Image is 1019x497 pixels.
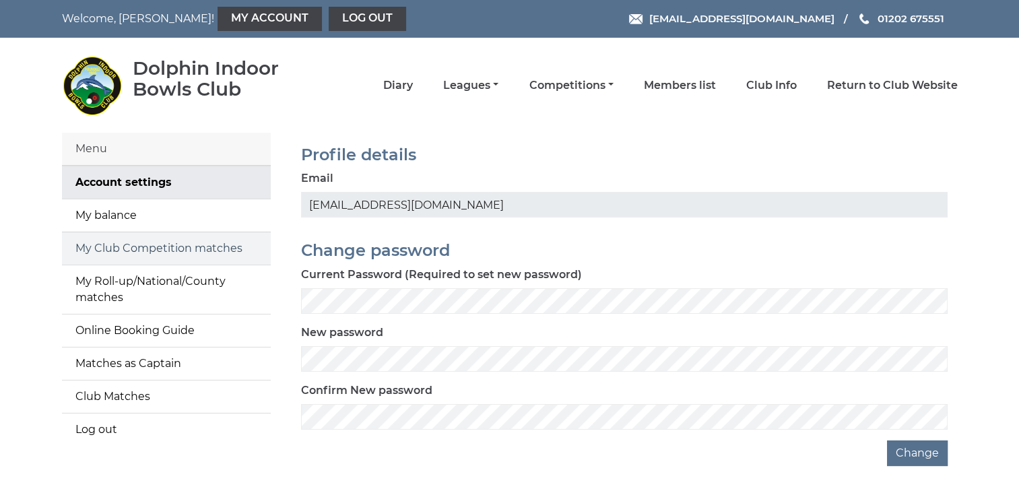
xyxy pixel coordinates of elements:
[62,133,271,166] div: Menu
[383,78,413,93] a: Diary
[301,170,333,187] label: Email
[629,11,834,26] a: Email [EMAIL_ADDRESS][DOMAIN_NAME]
[62,314,271,347] a: Online Booking Guide
[644,78,716,93] a: Members list
[301,383,432,399] label: Confirm New password
[218,7,322,31] a: My Account
[62,199,271,232] a: My balance
[649,12,834,25] span: [EMAIL_ADDRESS][DOMAIN_NAME]
[443,78,498,93] a: Leagues
[62,7,424,31] nav: Welcome, [PERSON_NAME]!
[629,14,643,24] img: Email
[133,58,318,100] div: Dolphin Indoor Bowls Club
[62,413,271,446] a: Log out
[859,13,869,24] img: Phone us
[746,78,797,93] a: Club Info
[877,12,944,25] span: 01202 675551
[301,146,948,164] h2: Profile details
[301,242,948,259] h2: Change password
[887,440,948,466] button: Change
[62,380,271,413] a: Club Matches
[62,55,123,116] img: Dolphin Indoor Bowls Club
[529,78,613,93] a: Competitions
[857,11,944,26] a: Phone us 01202 675551
[62,347,271,380] a: Matches as Captain
[62,265,271,314] a: My Roll-up/National/County matches
[329,7,406,31] a: Log out
[827,78,958,93] a: Return to Club Website
[62,166,271,199] a: Account settings
[301,267,582,283] label: Current Password (Required to set new password)
[301,325,383,341] label: New password
[62,232,271,265] a: My Club Competition matches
